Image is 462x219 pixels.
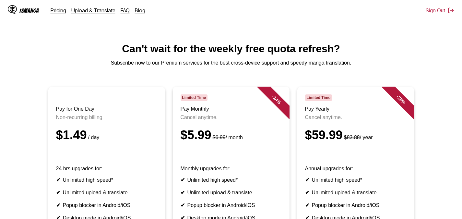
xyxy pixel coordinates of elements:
span: Limited Time [181,94,207,101]
p: Non-recurring billing [56,115,157,120]
h3: Pay Monthly [181,106,282,112]
b: ✔ [181,177,185,183]
b: ✔ [305,190,309,195]
a: FAQ [121,7,130,14]
b: ✔ [56,177,60,183]
b: ✔ [181,202,185,208]
small: / year [343,135,373,140]
a: Upload & Translate [71,7,115,14]
div: $1.49 [56,128,157,142]
h3: Pay for One Day [56,106,157,112]
li: Popup blocker in Android/iOS [305,202,406,208]
div: $5.99 [181,128,282,142]
a: Blog [135,7,145,14]
div: - 14 % [257,80,296,119]
b: ✔ [181,190,185,195]
button: Sign Out [426,7,454,14]
li: Unlimited high speed* [181,177,282,183]
li: Unlimited upload & translate [181,189,282,196]
li: Unlimited upload & translate [56,189,157,196]
h3: Pay Yearly [305,106,406,112]
p: Monthly upgrades for: [181,166,282,172]
li: Unlimited upload & translate [305,189,406,196]
div: $59.99 [305,128,406,142]
span: Limited Time [305,94,332,101]
li: Popup blocker in Android/iOS [56,202,157,208]
img: Sign out [448,7,454,14]
div: - 28 % [381,80,420,119]
s: $6.99 [213,135,226,140]
b: ✔ [305,202,309,208]
div: IsManga [19,7,39,14]
p: Subscribe now to our Premium services for the best cross-device support and speedy manga translat... [5,60,457,66]
a: Pricing [51,7,66,14]
p: Cancel anytime. [181,115,282,120]
b: ✔ [56,190,60,195]
li: Popup blocker in Android/iOS [181,202,282,208]
li: Unlimited high speed* [305,177,406,183]
b: ✔ [305,177,309,183]
p: Cancel anytime. [305,115,406,120]
p: Annual upgrades for: [305,166,406,172]
li: Unlimited high speed* [56,177,157,183]
a: IsManga LogoIsManga [8,5,51,16]
b: ✔ [56,202,60,208]
small: / month [211,135,243,140]
img: IsManga Logo [8,5,17,14]
p: 24 hrs upgrades for: [56,166,157,172]
h1: Can't wait for the weekly free quota refresh? [5,43,457,55]
small: / day [87,135,100,140]
s: $83.88 [344,135,360,140]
